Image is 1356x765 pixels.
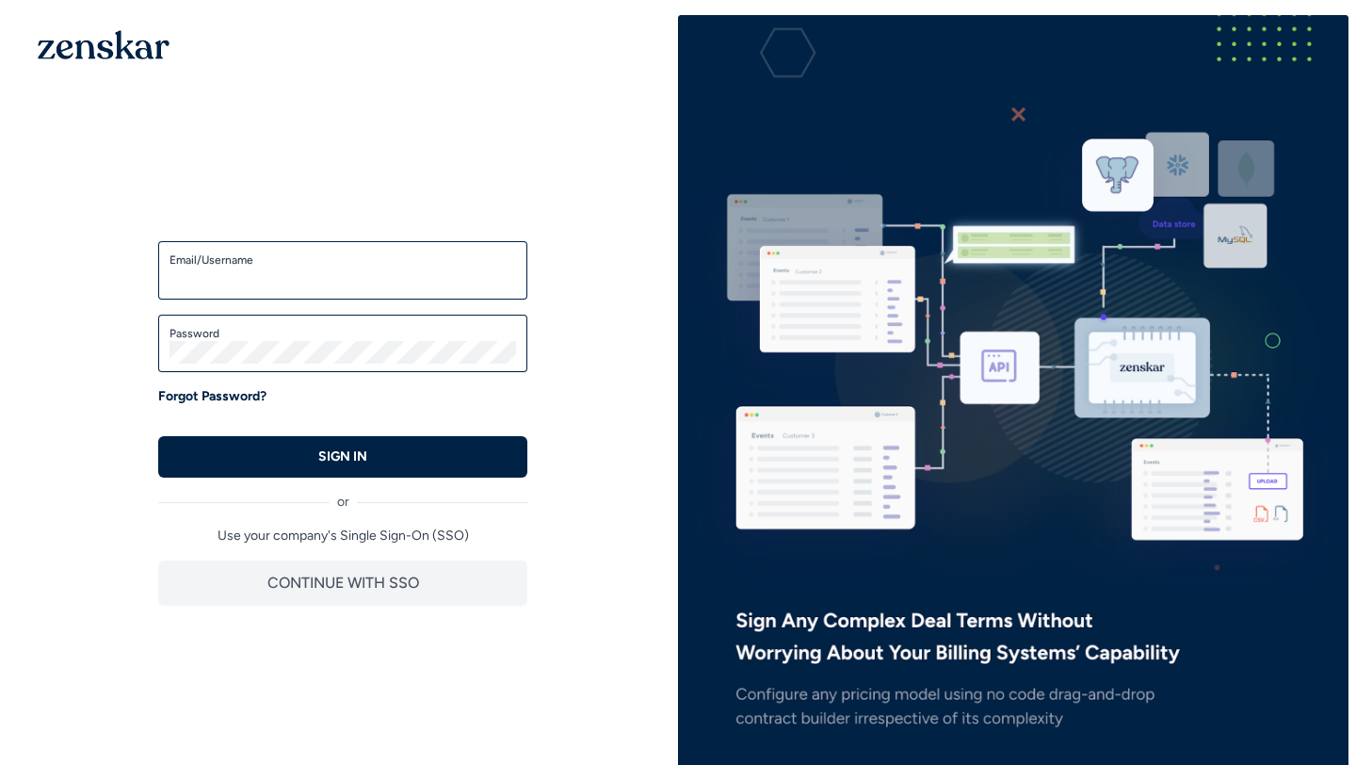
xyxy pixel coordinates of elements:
[318,448,367,466] p: SIGN IN
[158,387,266,406] a: Forgot Password?
[158,436,527,478] button: SIGN IN
[169,326,516,341] label: Password
[158,561,527,606] button: CONTINUE WITH SSO
[158,527,527,545] p: Use your company's Single Sign-On (SSO)
[169,252,516,268] label: Email/Username
[38,30,169,59] img: 1OGAJ2xQqyY4LXKgY66KYq0eOWRCkrZdAb3gUhuVAqdWPZE9SRJmCz+oDMSn4zDLXe31Ii730ItAGKgCKgCCgCikA4Av8PJUP...
[158,478,527,512] div: or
